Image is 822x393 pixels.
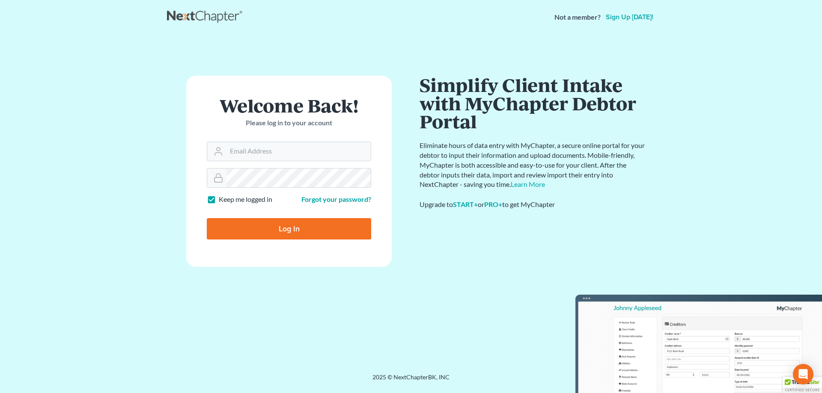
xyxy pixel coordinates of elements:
label: Keep me logged in [219,195,272,204]
div: TrustedSite Certified [783,377,822,393]
input: Email Address [226,142,371,161]
p: Please log in to your account [207,118,371,128]
h1: Welcome Back! [207,96,371,115]
h1: Simplify Client Intake with MyChapter Debtor Portal [420,76,646,130]
div: Upgrade to or to get MyChapter [420,200,646,210]
div: Open Intercom Messenger [793,364,813,384]
strong: Not a member? [554,12,601,22]
input: Log In [207,218,371,239]
a: START+ [453,200,478,208]
a: PRO+ [484,200,502,208]
p: Eliminate hours of data entry with MyChapter, a secure online portal for your debtor to input the... [420,141,646,189]
a: Forgot your password? [301,195,371,203]
a: Learn More [511,180,545,188]
div: 2025 © NextChapterBK, INC [167,373,655,388]
a: Sign up [DATE]! [604,14,655,21]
